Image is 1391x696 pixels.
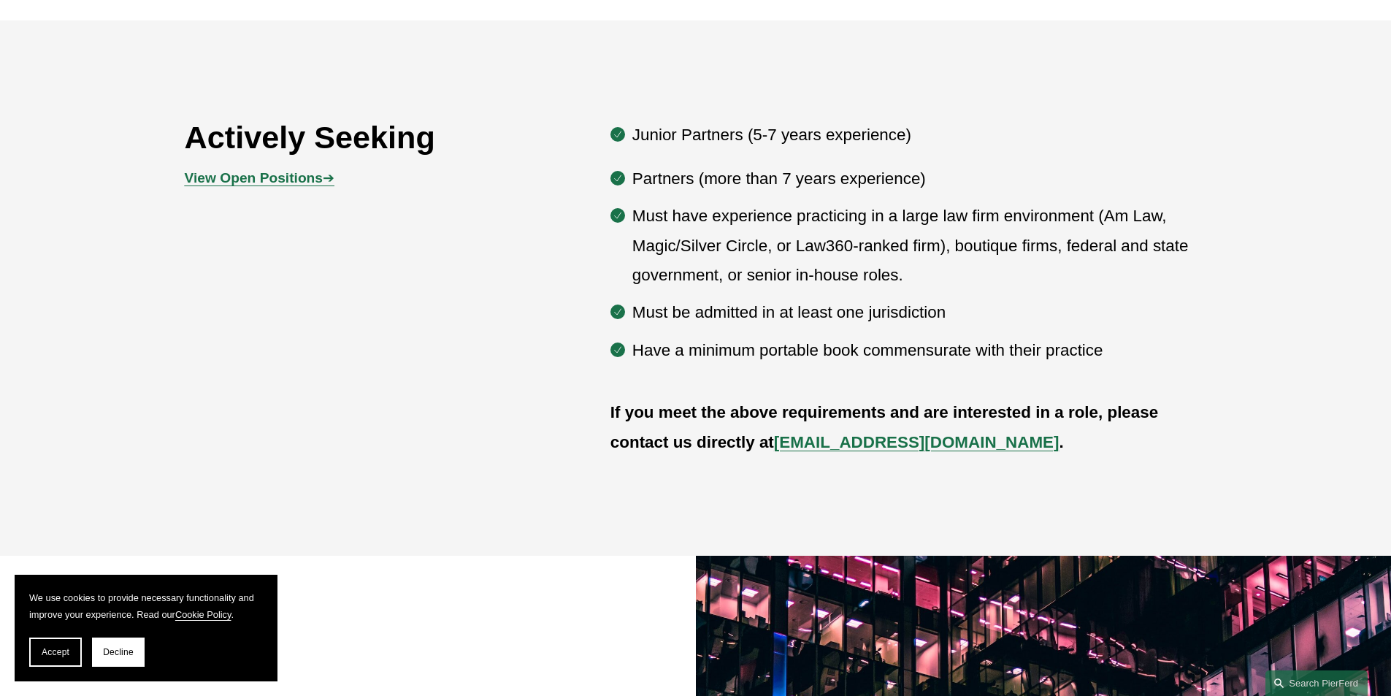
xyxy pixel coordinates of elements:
[29,638,82,667] button: Accept
[185,118,526,156] h2: Actively Seeking
[632,298,1207,327] p: Must be admitted in at least one jurisdiction
[103,647,134,657] span: Decline
[1265,670,1368,696] a: Search this site
[185,170,334,186] span: ➔
[92,638,145,667] button: Decline
[185,170,334,186] a: View Open Positions➔
[632,202,1207,290] p: Must have experience practicing in a large law firm environment (Am Law, Magic/Silver Circle, or ...
[15,575,277,681] section: Cookie banner
[1059,433,1063,451] strong: .
[610,403,1163,451] strong: If you meet the above requirements and are interested in a role, please contact us directly at
[42,647,69,657] span: Accept
[175,609,231,620] a: Cookie Policy
[185,170,323,186] strong: View Open Positions
[29,589,263,623] p: We use cookies to provide necessary functionality and improve your experience. Read our .
[632,164,1207,194] p: Partners (more than 7 years experience)
[632,336,1207,365] p: Have a minimum portable book commensurate with their practice
[774,433,1059,451] a: [EMAIL_ADDRESS][DOMAIN_NAME]
[632,121,1207,150] p: Junior Partners (5-7 years experience)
